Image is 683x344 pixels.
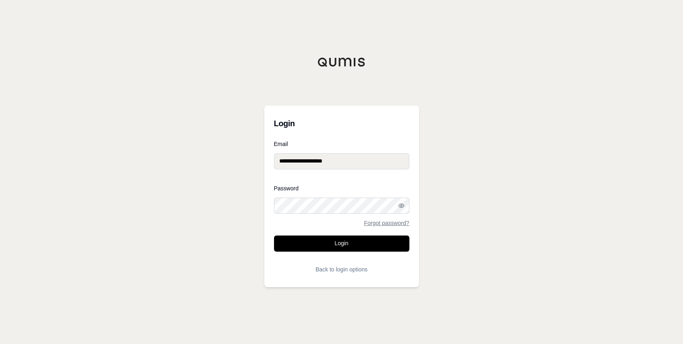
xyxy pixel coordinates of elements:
[274,141,409,147] label: Email
[274,115,409,131] h3: Login
[274,186,409,191] label: Password
[274,261,409,277] button: Back to login options
[364,220,409,226] a: Forgot password?
[274,236,409,252] button: Login
[318,57,366,67] img: Qumis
